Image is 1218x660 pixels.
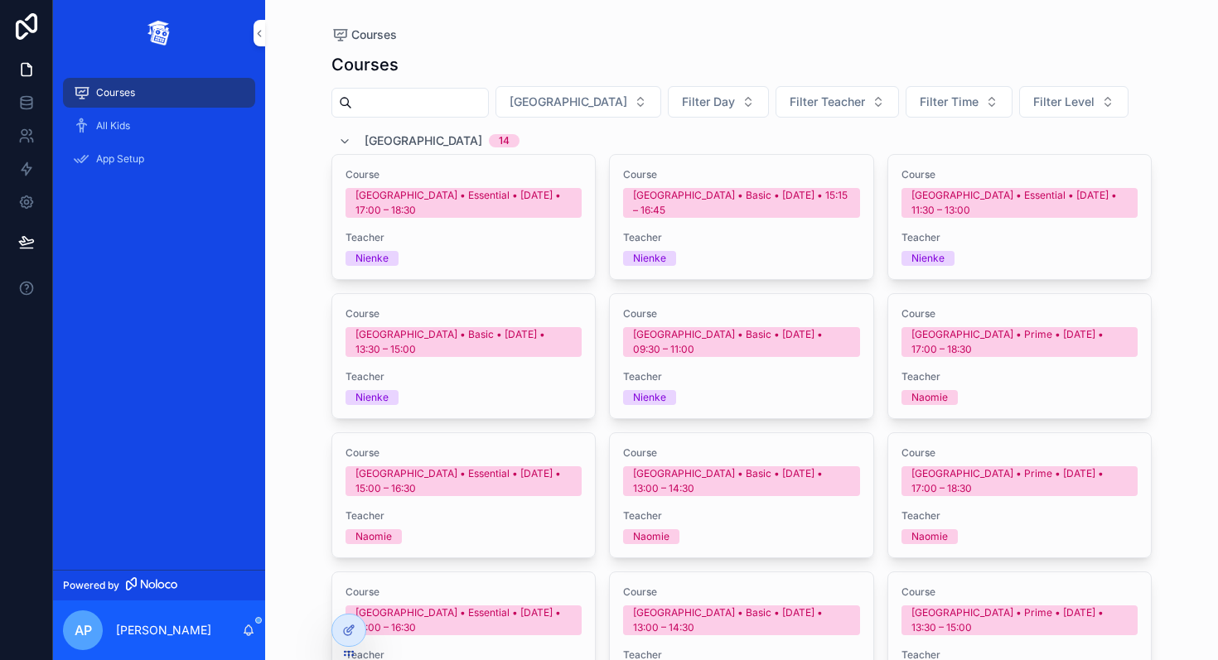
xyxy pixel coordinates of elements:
p: [PERSON_NAME] [116,622,211,638]
span: Course [623,446,860,460]
span: Course [901,168,1138,181]
div: Nienke [633,251,666,266]
span: Course [623,307,860,320]
button: Select Button [495,86,661,118]
button: Select Button [776,86,899,118]
span: App Setup [96,152,144,166]
span: Courses [96,86,135,99]
a: Course[GEOGRAPHIC_DATA] • Prime • [DATE] • 17:00 – 18:30TeacherNaomie [887,293,1153,419]
div: [GEOGRAPHIC_DATA] • Basic • [DATE] • 13:00 – 14:30 [633,605,850,635]
span: Course [623,585,860,599]
a: Courses [63,78,255,108]
div: [GEOGRAPHIC_DATA] • Prime • [DATE] • 13:30 – 15:00 [911,605,1129,635]
a: Course[GEOGRAPHIC_DATA] • Basic • [DATE] • 13:30 – 15:00TeacherNienke [331,293,597,419]
a: Courses [331,26,397,43]
span: Filter Time [920,94,979,110]
div: Nienke [355,390,389,405]
div: [GEOGRAPHIC_DATA] • Essential • [DATE] • 15:00 – 16:30 [355,605,573,635]
span: Course [901,446,1138,460]
span: Teacher [623,370,860,383]
div: Naomie [355,529,392,544]
a: App Setup [63,144,255,174]
div: [GEOGRAPHIC_DATA] • Prime • [DATE] • 17:00 – 18:30 [911,466,1129,496]
div: scrollable content [53,66,265,195]
span: Teacher [901,370,1138,383]
span: Teacher [901,231,1138,244]
div: [GEOGRAPHIC_DATA] • Basic • [DATE] • 13:30 – 15:00 [355,327,573,357]
span: Teacher [346,370,582,383]
span: Teacher [623,509,860,523]
button: Select Button [906,86,1013,118]
span: Course [346,585,582,599]
span: Teacher [346,231,582,244]
span: Powered by [63,579,119,592]
div: [GEOGRAPHIC_DATA] • Basic • [DATE] • 09:30 – 11:00 [633,327,850,357]
div: Naomie [911,390,948,405]
a: Powered by [53,570,265,600]
span: Course [346,446,582,460]
span: Course [901,585,1138,599]
span: Teacher [346,509,582,523]
div: [GEOGRAPHIC_DATA] • Essential • [DATE] • 15:00 – 16:30 [355,466,573,496]
span: Filter Level [1033,94,1095,110]
div: [GEOGRAPHIC_DATA] • Basic • [DATE] • 15:15 – 16:45 [633,188,850,218]
div: [GEOGRAPHIC_DATA] • Essential • [DATE] • 17:00 – 18:30 [355,188,573,218]
span: All Kids [96,119,130,132]
span: Filter Day [682,94,735,110]
div: Nienke [355,251,389,266]
h1: Courses [331,53,399,76]
span: Teacher [901,509,1138,523]
div: [GEOGRAPHIC_DATA] • Essential • [DATE] • 11:30 – 13:00 [911,188,1129,218]
span: Courses [351,26,397,43]
span: Course [901,307,1138,320]
div: Naomie [633,529,669,544]
span: [GEOGRAPHIC_DATA] [510,94,627,110]
img: App logo [146,20,172,46]
span: Course [623,168,860,181]
span: Teacher [623,231,860,244]
div: 14 [499,134,510,147]
a: Course[GEOGRAPHIC_DATA] • Prime • [DATE] • 17:00 – 18:30TeacherNaomie [887,432,1153,558]
a: Course[GEOGRAPHIC_DATA] • Basic • [DATE] • 09:30 – 11:00TeacherNienke [609,293,874,419]
a: Course[GEOGRAPHIC_DATA] • Essential • [DATE] • 17:00 – 18:30TeacherNienke [331,154,597,280]
a: Course[GEOGRAPHIC_DATA] • Essential • [DATE] • 15:00 – 16:30TeacherNaomie [331,432,597,558]
div: Naomie [911,529,948,544]
a: Course[GEOGRAPHIC_DATA] • Basic • [DATE] • 15:15 – 16:45TeacherNienke [609,154,874,280]
span: Filter Teacher [790,94,865,110]
button: Select Button [668,86,769,118]
button: Select Button [1019,86,1129,118]
a: All Kids [63,111,255,141]
div: [GEOGRAPHIC_DATA] • Basic • [DATE] • 13:00 – 14:30 [633,466,850,496]
span: AP [75,620,92,640]
a: Course[GEOGRAPHIC_DATA] • Essential • [DATE] • 11:30 – 13:00TeacherNienke [887,154,1153,280]
div: Nienke [633,390,666,405]
div: Nienke [911,251,945,266]
span: [GEOGRAPHIC_DATA] [365,132,482,149]
span: Course [346,307,582,320]
span: Course [346,168,582,181]
div: [GEOGRAPHIC_DATA] • Prime • [DATE] • 17:00 – 18:30 [911,327,1129,357]
a: Course[GEOGRAPHIC_DATA] • Basic • [DATE] • 13:00 – 14:30TeacherNaomie [609,432,874,558]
